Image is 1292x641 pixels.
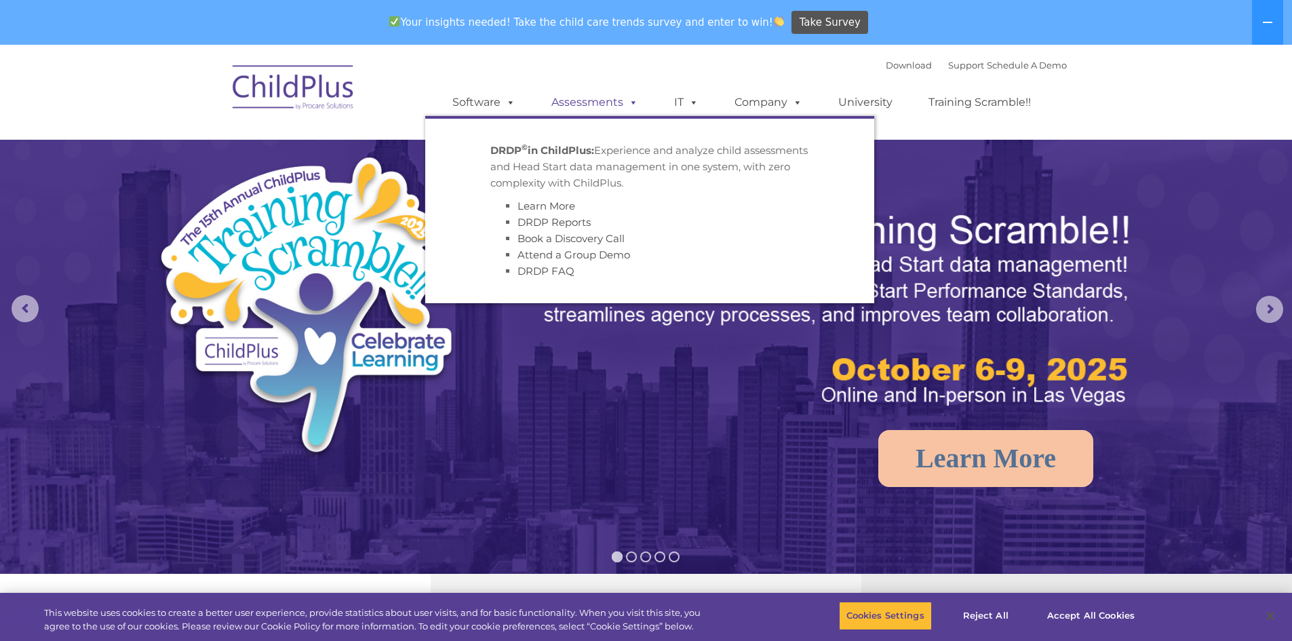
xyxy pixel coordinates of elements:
span: Phone number [189,145,246,155]
a: DRDP FAQ [517,265,574,277]
div: This website uses cookies to create a better user experience, provide statistics about user visit... [44,606,711,633]
strong: DRDP in ChildPlus: [490,144,594,157]
img: ChildPlus by Procare Solutions [226,56,361,123]
font: | [886,60,1067,71]
a: Software [439,89,529,116]
span: Take Survey [800,11,861,35]
span: Last name [189,90,230,100]
a: Company [721,89,816,116]
a: Learn More [517,199,575,212]
button: Accept All Cookies [1040,602,1142,630]
a: Schedule A Demo [987,60,1067,71]
a: Take Survey [791,11,868,35]
p: Experience and analyze child assessments and Head Start data management in one system, with zero ... [490,142,809,191]
a: University [825,89,906,116]
a: Support [948,60,984,71]
a: Learn More [878,430,1093,487]
a: IT [661,89,712,116]
a: Attend a Group Demo [517,248,630,261]
a: Training Scramble!! [915,89,1044,116]
button: Cookies Settings [839,602,932,630]
sup: © [522,142,528,152]
a: DRDP Reports [517,216,591,229]
button: Close [1255,601,1285,631]
span: Your insights needed! Take the child care trends survey and enter to win! [384,9,790,35]
img: 👏 [774,16,784,26]
a: Download [886,60,932,71]
img: ✅ [389,16,399,26]
a: Book a Discovery Call [517,232,625,245]
a: Assessments [538,89,652,116]
button: Reject All [943,602,1028,630]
